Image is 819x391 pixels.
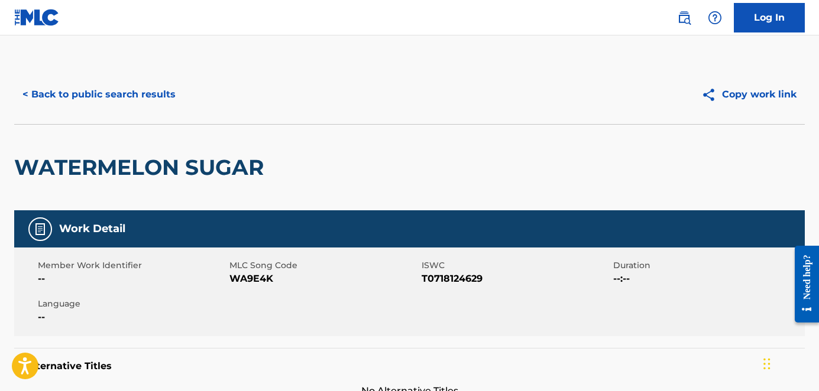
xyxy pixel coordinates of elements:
h5: Work Detail [59,222,125,236]
button: Copy work link [693,80,805,109]
img: MLC Logo [14,9,60,26]
img: Copy work link [701,87,722,102]
span: Duration [613,259,802,272]
a: Log In [734,3,805,32]
iframe: Chat Widget [760,334,819,391]
img: Work Detail [33,222,47,236]
span: ISWC [422,259,610,272]
span: Language [38,298,226,310]
span: MLC Song Code [229,259,418,272]
button: < Back to public search results [14,80,184,109]
h5: Alternative Titles [26,360,793,372]
h2: WATERMELON SUGAR [14,154,270,181]
span: -- [38,310,226,324]
img: search [677,11,691,25]
img: help [708,11,722,25]
span: WA9E4K [229,272,418,286]
span: --:-- [613,272,802,286]
a: Public Search [672,6,696,30]
span: T0718124629 [422,272,610,286]
div: Drag [763,346,771,382]
span: -- [38,272,226,286]
span: Member Work Identifier [38,259,226,272]
iframe: Resource Center [786,236,819,331]
div: Help [703,6,727,30]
